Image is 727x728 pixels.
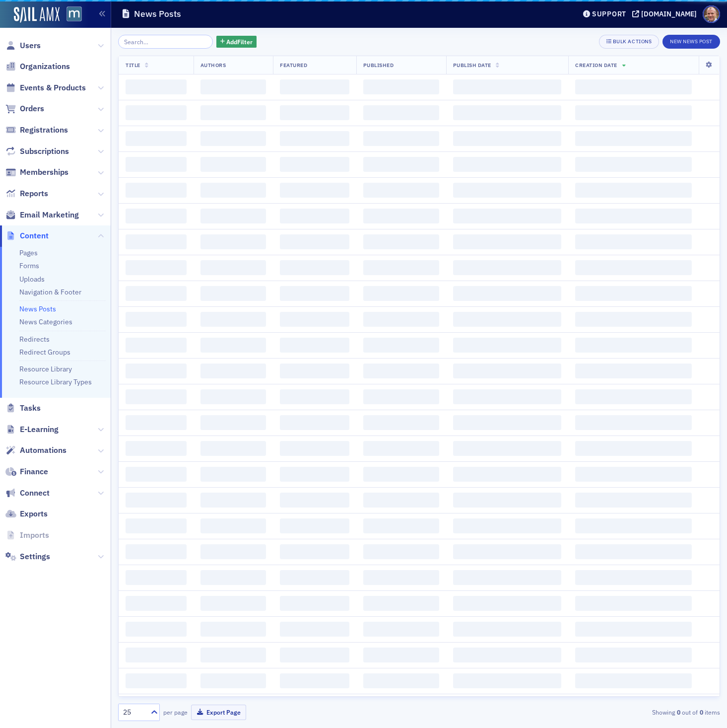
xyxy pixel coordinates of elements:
span: ‌ [126,260,187,275]
a: News Categories [19,317,72,326]
span: ‌ [363,157,439,172]
h1: News Posts [134,8,181,20]
span: Title [126,62,140,69]
a: New News Post [662,36,720,45]
span: ‌ [200,131,266,146]
span: ‌ [575,338,692,353]
span: ‌ [126,493,187,508]
span: ‌ [453,596,562,611]
span: ‌ [126,415,187,430]
button: New News Post [662,35,720,49]
label: per page [163,708,188,717]
span: ‌ [126,338,187,353]
span: ‌ [453,544,562,559]
div: Support [592,9,626,18]
span: ‌ [280,79,349,94]
a: Resource Library Types [19,377,92,386]
span: Creation Date [575,62,617,69]
span: ‌ [280,648,349,662]
a: Forms [19,261,39,270]
span: ‌ [453,183,562,198]
span: ‌ [363,183,439,198]
span: ‌ [280,415,349,430]
span: ‌ [200,441,266,456]
span: ‌ [453,389,562,404]
span: ‌ [200,596,266,611]
span: ‌ [363,364,439,378]
span: ‌ [363,570,439,585]
span: ‌ [200,105,266,120]
span: ‌ [126,79,187,94]
span: ‌ [126,673,187,688]
strong: 0 [675,708,682,717]
div: 25 [123,707,145,718]
span: ‌ [575,312,692,327]
span: ‌ [453,493,562,508]
span: ‌ [280,673,349,688]
span: ‌ [126,312,187,327]
span: ‌ [363,286,439,301]
span: Published [363,62,394,69]
a: Users [5,40,41,51]
span: Exports [20,509,48,519]
span: ‌ [363,131,439,146]
span: Email Marketing [20,210,79,220]
span: Connect [20,488,50,499]
a: Events & Products [5,82,86,93]
span: ‌ [575,648,692,662]
span: ‌ [453,622,562,637]
span: ‌ [200,518,266,533]
span: E-Learning [20,424,59,435]
span: ‌ [200,364,266,378]
span: Registrations [20,125,68,136]
span: ‌ [453,312,562,327]
a: Uploads [19,275,45,284]
span: ‌ [575,79,692,94]
span: ‌ [200,312,266,327]
span: ‌ [363,209,439,223]
span: ‌ [200,570,266,585]
a: View Homepage [60,6,82,23]
a: Exports [5,509,48,519]
span: ‌ [280,183,349,198]
span: Add Filter [226,37,253,46]
span: ‌ [280,622,349,637]
span: Authors [200,62,226,69]
span: ‌ [126,622,187,637]
span: ‌ [126,467,187,482]
span: ‌ [453,234,562,249]
span: ‌ [280,441,349,456]
span: Featured [280,62,307,69]
span: ‌ [575,183,692,198]
span: ‌ [200,338,266,353]
span: ‌ [280,467,349,482]
span: ‌ [363,105,439,120]
span: ‌ [363,441,439,456]
span: ‌ [280,596,349,611]
a: Automations [5,445,66,456]
span: ‌ [363,234,439,249]
span: ‌ [453,105,562,120]
span: ‌ [453,467,562,482]
a: Finance [5,466,48,477]
a: News Posts [19,304,56,313]
span: ‌ [200,648,266,662]
span: Reports [20,188,48,199]
button: [DOMAIN_NAME] [632,10,700,17]
span: ‌ [280,260,349,275]
a: Organizations [5,61,70,72]
span: ‌ [453,518,562,533]
span: ‌ [200,157,266,172]
span: ‌ [200,544,266,559]
a: Registrations [5,125,68,136]
span: ‌ [575,234,692,249]
span: ‌ [200,622,266,637]
span: ‌ [200,389,266,404]
span: ‌ [363,260,439,275]
span: ‌ [280,234,349,249]
span: ‌ [575,209,692,223]
span: ‌ [363,467,439,482]
span: ‌ [453,441,562,456]
span: ‌ [453,209,562,223]
a: Content [5,230,49,241]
